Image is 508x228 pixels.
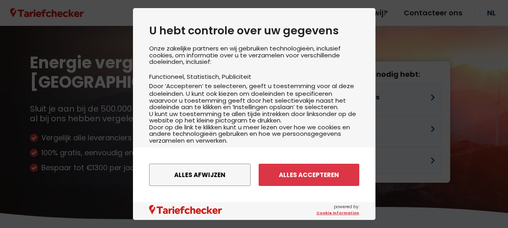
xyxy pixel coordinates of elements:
span: powered by: [316,204,359,216]
a: Cookie Information [316,210,359,216]
div: menu [133,148,375,202]
button: Alles afwijzen [149,164,251,186]
div: Onze zakelijke partners en wij gebruiken technologieën, inclusief cookies, om informatie over u t... [149,45,359,182]
li: Functioneel [149,72,187,81]
button: Alles accepteren [259,164,359,186]
h2: U hebt controle over uw gegevens [149,24,359,37]
img: logo [149,205,222,215]
li: Publiciteit [222,72,251,81]
li: Statistisch [187,72,222,81]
